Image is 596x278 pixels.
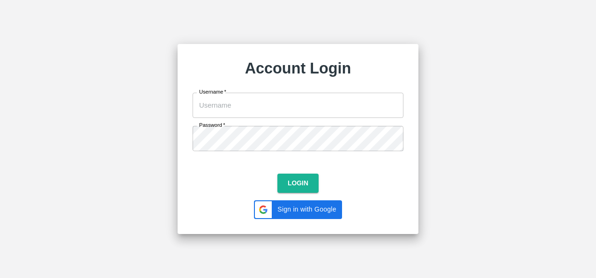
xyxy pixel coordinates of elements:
strong: Account Login [245,60,351,77]
div: Sign in with Google [254,200,342,219]
input: Username [193,93,403,118]
label: Password [199,122,225,129]
label: Username [199,88,226,96]
span: Sign in with Google [277,205,336,214]
button: Login [277,174,319,192]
